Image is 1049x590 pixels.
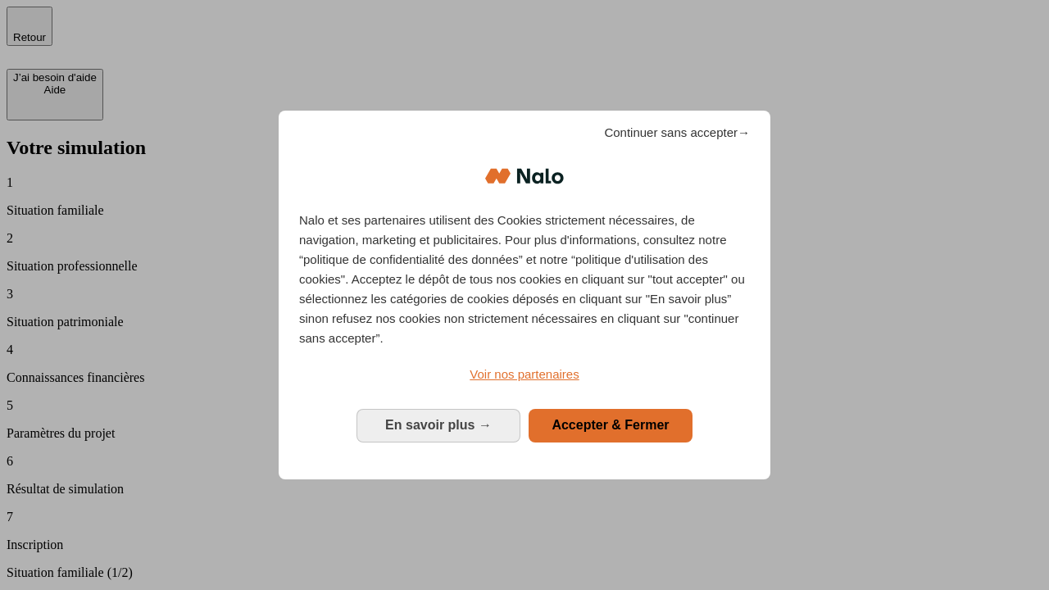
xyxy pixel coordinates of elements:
button: Accepter & Fermer: Accepter notre traitement des données et fermer [529,409,693,442]
span: En savoir plus → [385,418,492,432]
img: Logo [485,152,564,201]
p: Nalo et ses partenaires utilisent des Cookies strictement nécessaires, de navigation, marketing e... [299,211,750,348]
div: Bienvenue chez Nalo Gestion du consentement [279,111,770,479]
span: Voir nos partenaires [470,367,579,381]
button: En savoir plus: Configurer vos consentements [356,409,520,442]
a: Voir nos partenaires [299,365,750,384]
span: Accepter & Fermer [552,418,669,432]
span: Continuer sans accepter→ [604,123,750,143]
